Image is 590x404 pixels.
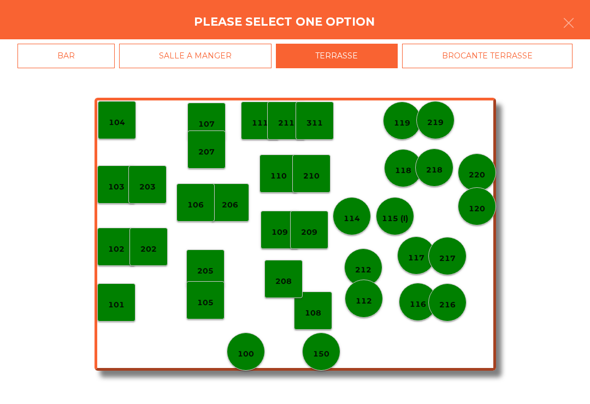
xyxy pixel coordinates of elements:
p: 220 [469,169,485,181]
p: 207 [198,146,215,158]
p: 109 [272,226,288,239]
p: 212 [355,264,371,276]
p: 110 [270,170,287,182]
p: 150 [313,348,329,360]
p: 108 [305,307,321,319]
p: 115 (I) [382,212,408,225]
p: 106 [187,199,204,211]
div: BROCANTE TERRASSE [402,44,573,68]
p: 216 [439,299,456,311]
div: TERRASSE [276,44,398,68]
p: 208 [275,275,292,288]
div: SALLE A MANGER [119,44,272,68]
p: 102 [108,243,125,256]
p: 209 [301,226,317,239]
p: 219 [427,116,444,129]
p: 114 [344,212,360,225]
p: 117 [408,252,424,264]
h4: Please select one option [194,14,375,30]
p: 202 [140,243,157,256]
div: BAR [17,44,115,68]
p: 205 [197,265,214,277]
p: 311 [306,117,323,129]
p: 210 [303,170,320,182]
p: 101 [108,299,125,311]
p: 111 [252,117,268,129]
p: 118 [395,164,411,177]
p: 107 [198,118,215,130]
p: 120 [469,203,485,215]
p: 103 [108,181,125,193]
p: 217 [439,252,456,265]
p: 112 [356,295,372,307]
p: 104 [109,116,125,129]
p: 119 [394,117,410,129]
p: 203 [139,181,156,193]
p: 218 [426,164,442,176]
p: 105 [197,296,214,309]
p: 211 [278,117,294,129]
p: 100 [238,348,254,360]
p: 116 [410,298,426,311]
p: 206 [222,199,238,211]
